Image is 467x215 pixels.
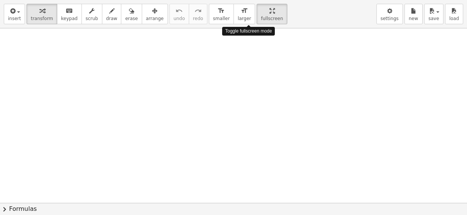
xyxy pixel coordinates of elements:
[428,16,439,21] span: save
[189,4,207,24] button: redoredo
[409,16,418,21] span: new
[57,4,82,24] button: keyboardkeypad
[404,4,423,24] button: new
[193,16,203,21] span: redo
[146,16,164,21] span: arrange
[176,6,183,16] i: undo
[81,4,102,24] button: scrub
[86,16,98,21] span: scrub
[222,27,275,36] div: Toggle fullscreen mode
[61,16,78,21] span: keypad
[213,16,230,21] span: smaller
[194,6,202,16] i: redo
[121,4,142,24] button: erase
[8,16,21,21] span: insert
[261,16,283,21] span: fullscreen
[449,16,459,21] span: load
[31,16,53,21] span: transform
[209,4,234,24] button: format_sizesmaller
[174,16,185,21] span: undo
[257,4,287,24] button: fullscreen
[233,4,255,24] button: format_sizelarger
[241,6,248,16] i: format_size
[381,16,399,21] span: settings
[376,4,403,24] button: settings
[445,4,463,24] button: load
[4,4,25,24] button: insert
[142,4,168,24] button: arrange
[66,6,73,16] i: keyboard
[424,4,443,24] button: save
[238,16,251,21] span: larger
[218,6,225,16] i: format_size
[27,4,57,24] button: transform
[169,4,189,24] button: undoundo
[125,16,138,21] span: erase
[102,4,122,24] button: draw
[106,16,118,21] span: draw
